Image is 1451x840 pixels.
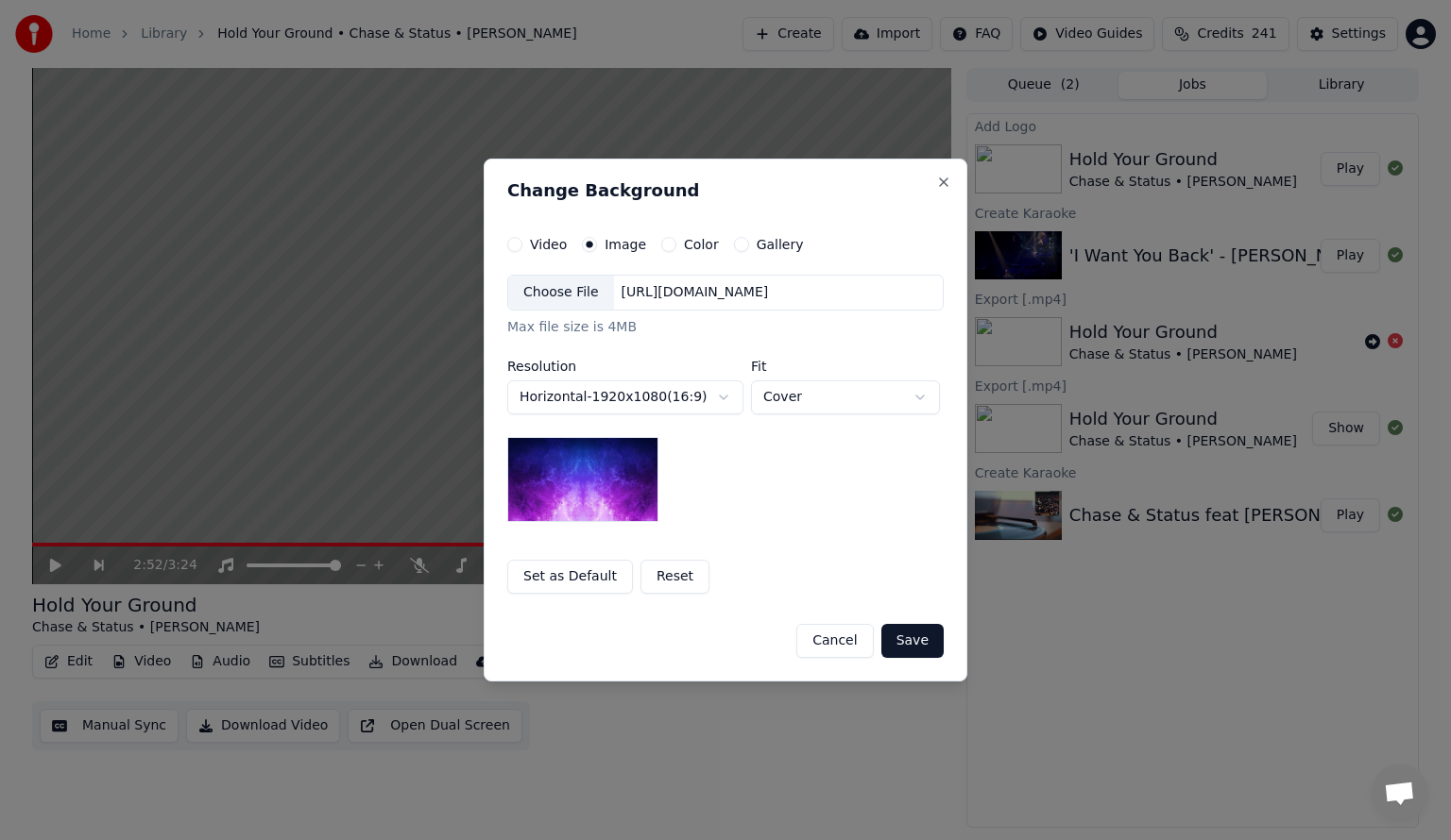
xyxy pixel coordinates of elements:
[881,624,944,658] button: Save
[507,318,944,337] div: Max file size is 4MB
[508,276,614,310] div: Choose File
[640,560,709,594] button: Reset
[796,624,873,658] button: Cancel
[684,238,719,251] label: Color
[751,360,940,373] label: Fit
[605,238,646,251] label: Image
[507,182,944,199] h2: Change Background
[507,560,633,594] button: Set as Default
[614,283,777,302] div: [URL][DOMAIN_NAME]
[507,360,743,373] label: Resolution
[757,238,804,251] label: Gallery
[530,238,567,251] label: Video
